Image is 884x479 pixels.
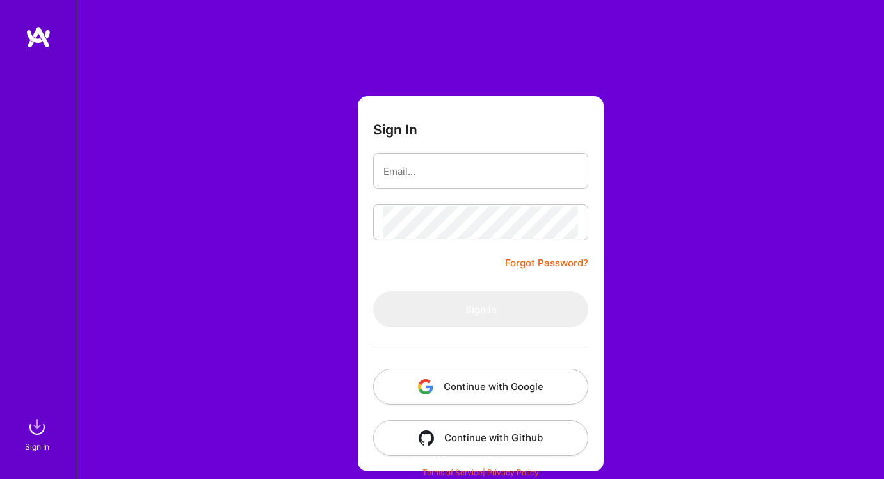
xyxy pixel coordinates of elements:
[422,467,539,477] span: |
[505,256,588,271] a: Forgot Password?
[373,122,417,138] h3: Sign In
[373,369,588,405] button: Continue with Google
[487,467,539,477] a: Privacy Policy
[419,430,434,446] img: icon
[383,155,578,188] input: Email...
[373,291,588,327] button: Sign In
[25,440,49,453] div: Sign In
[24,414,50,440] img: sign in
[373,420,588,456] button: Continue with Github
[418,379,433,394] img: icon
[26,26,51,49] img: logo
[27,414,50,453] a: sign inSign In
[77,442,884,475] div: © 2025 ATeams Inc., All rights reserved.
[422,467,483,477] a: Terms of Service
